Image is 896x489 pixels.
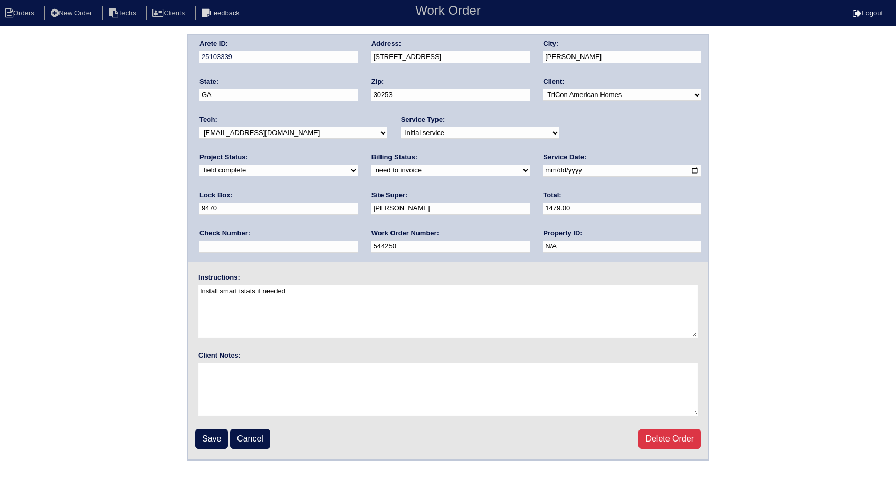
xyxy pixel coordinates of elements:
[195,429,228,449] input: Save
[199,115,217,124] label: Tech:
[371,190,408,200] label: Site Super:
[199,39,228,49] label: Arete ID:
[543,152,586,162] label: Service Date:
[198,273,240,282] label: Instructions:
[199,190,233,200] label: Lock Box:
[543,39,558,49] label: City:
[102,9,145,17] a: Techs
[146,6,193,21] li: Clients
[371,51,530,63] input: Enter a location
[199,152,248,162] label: Project Status:
[543,77,564,87] label: Client:
[638,429,701,449] a: Delete Order
[146,9,193,17] a: Clients
[230,429,270,449] a: Cancel
[371,228,439,238] label: Work Order Number:
[371,77,384,87] label: Zip:
[44,6,100,21] li: New Order
[543,190,561,200] label: Total:
[102,6,145,21] li: Techs
[371,152,417,162] label: Billing Status:
[401,115,445,124] label: Service Type:
[198,285,698,338] textarea: Install smart tstats if needed
[371,39,401,49] label: Address:
[199,77,218,87] label: State:
[199,228,250,238] label: Check Number:
[195,6,248,21] li: Feedback
[853,9,883,17] a: Logout
[198,351,241,360] label: Client Notes:
[44,9,100,17] a: New Order
[543,228,582,238] label: Property ID:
